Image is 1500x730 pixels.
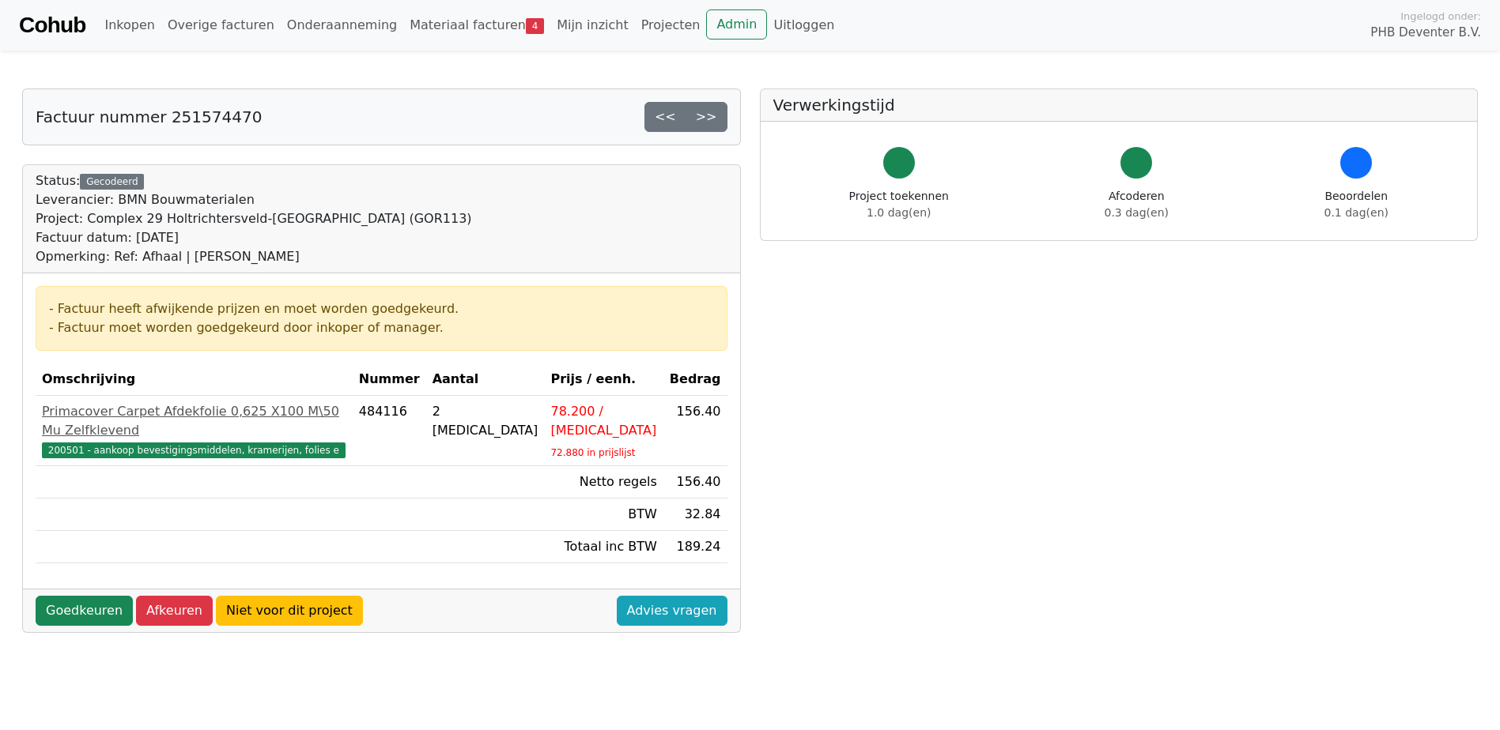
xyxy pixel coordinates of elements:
th: Aantal [426,363,545,396]
h5: Factuur nummer 251574470 [36,107,262,126]
td: 484116 [353,396,426,466]
div: Gecodeerd [80,174,144,190]
a: Primacover Carpet Afdekfolie 0,625 X100 M\50 Mu Zelfklevend200501 - aankoop bevestigingsmiddelen,... [42,402,346,459]
a: Materiaal facturen4 [403,9,550,41]
div: - Factuur heeft afwijkende prijzen en moet worden goedgekeurd. [49,299,714,318]
div: Beoordelen [1324,188,1389,221]
div: - Factuur moet worden goedgekeurd door inkoper of manager. [49,318,714,337]
a: Inkopen [98,9,161,41]
td: BTW [544,499,663,531]
th: Prijs / eenh. [544,363,663,396]
div: 2 [MEDICAL_DATA] [433,402,538,440]
td: 156.40 [663,466,727,499]
span: 0.1 dag(en) [1324,206,1389,219]
div: Afcoderen [1105,188,1169,221]
a: Cohub [19,6,85,44]
div: 78.200 / [MEDICAL_DATA] [550,402,656,440]
th: Omschrijving [36,363,353,396]
a: Goedkeuren [36,596,133,626]
a: Afkeuren [136,596,213,626]
a: Advies vragen [617,596,727,626]
a: << [644,102,686,132]
td: 156.40 [663,396,727,466]
td: 189.24 [663,531,727,563]
td: Totaal inc BTW [544,531,663,563]
span: 200501 - aankoop bevestigingsmiddelen, kramerijen, folies e [42,442,346,458]
span: 4 [526,18,544,34]
h5: Verwerkingstijd [773,96,1465,115]
sub: 72.880 in prijslijst [550,447,635,458]
div: Status: [36,171,472,266]
div: Leverancier: BMN Bouwmaterialen [36,190,472,209]
a: Admin [706,9,767,40]
div: Primacover Carpet Afdekfolie 0,625 X100 M\50 Mu Zelfklevend [42,402,346,440]
div: Factuur datum: [DATE] [36,228,472,247]
a: >> [686,102,727,132]
a: Mijn inzicht [550,9,635,41]
span: Ingelogd onder: [1400,9,1481,24]
div: Opmerking: Ref: Afhaal | [PERSON_NAME] [36,247,472,266]
td: Netto regels [544,466,663,499]
a: Onderaanneming [281,9,403,41]
span: PHB Deventer B.V. [1370,24,1481,42]
span: 0.3 dag(en) [1105,206,1169,219]
a: Uitloggen [767,9,841,41]
a: Niet voor dit project [216,596,363,626]
a: Overige facturen [161,9,281,41]
div: Project toekennen [849,188,949,221]
th: Bedrag [663,363,727,396]
th: Nummer [353,363,426,396]
span: 1.0 dag(en) [867,206,931,219]
div: Project: Complex 29 Holtrichtersveld-[GEOGRAPHIC_DATA] (GOR113) [36,209,472,228]
a: Projecten [635,9,707,41]
td: 32.84 [663,499,727,531]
